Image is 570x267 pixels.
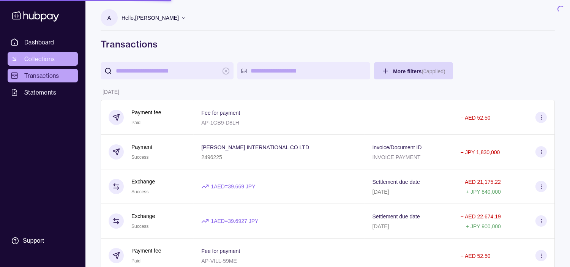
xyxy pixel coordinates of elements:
p: [DATE] [372,223,389,229]
p: − JPY 1,830,000 [461,149,500,155]
button: More filters(0applied) [374,62,453,79]
span: Dashboard [24,38,54,47]
span: Success [131,224,148,229]
span: Paid [131,258,141,264]
a: Collections [8,52,78,66]
span: Transactions [24,71,59,80]
p: Fee for payment [201,248,240,254]
p: Exchange [131,177,155,186]
p: Settlement due date [372,179,420,185]
p: Payment fee [131,108,161,117]
input: search [116,62,218,79]
p: INVOICE PAYMENT [372,154,420,160]
p: ( 0 applied) [422,68,445,74]
span: More filters [393,68,445,74]
div: Support [23,237,44,245]
a: Support [8,233,78,249]
span: Collections [24,54,55,63]
a: Statements [8,85,78,99]
p: − AED 52.50 [461,115,491,121]
p: Fee for payment [201,110,240,116]
p: − AED 21,175.22 [461,179,501,185]
p: [DATE] [103,89,119,95]
span: Paid [131,120,141,125]
p: [PERSON_NAME] INTERNATIONAL CO LTD [201,144,309,150]
p: AP-VILL-59ME [201,258,237,264]
a: Dashboard [8,35,78,49]
h1: Transactions [101,38,555,50]
span: Success [131,189,148,194]
p: [DATE] [372,189,389,195]
p: Payment [131,143,152,151]
span: Success [131,155,148,160]
p: − AED 52.50 [461,253,491,259]
p: + JPY 840,000 [466,189,501,195]
p: Payment fee [131,246,161,255]
p: AP-1GB9-D8LH [201,120,239,126]
p: 1 AED = 39.6927 JPY [211,217,258,225]
span: Statements [24,88,56,97]
p: A [107,14,111,22]
p: 1 AED = 39.669 JPY [211,182,255,191]
p: Settlement due date [372,213,420,220]
p: + JPY 900,000 [466,223,501,229]
p: Invoice/Document ID [372,144,422,150]
p: − AED 22,674.19 [461,213,501,220]
p: Hello, [PERSON_NAME] [122,14,179,22]
p: 2496225 [201,154,222,160]
p: Exchange [131,212,155,220]
a: Transactions [8,69,78,82]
